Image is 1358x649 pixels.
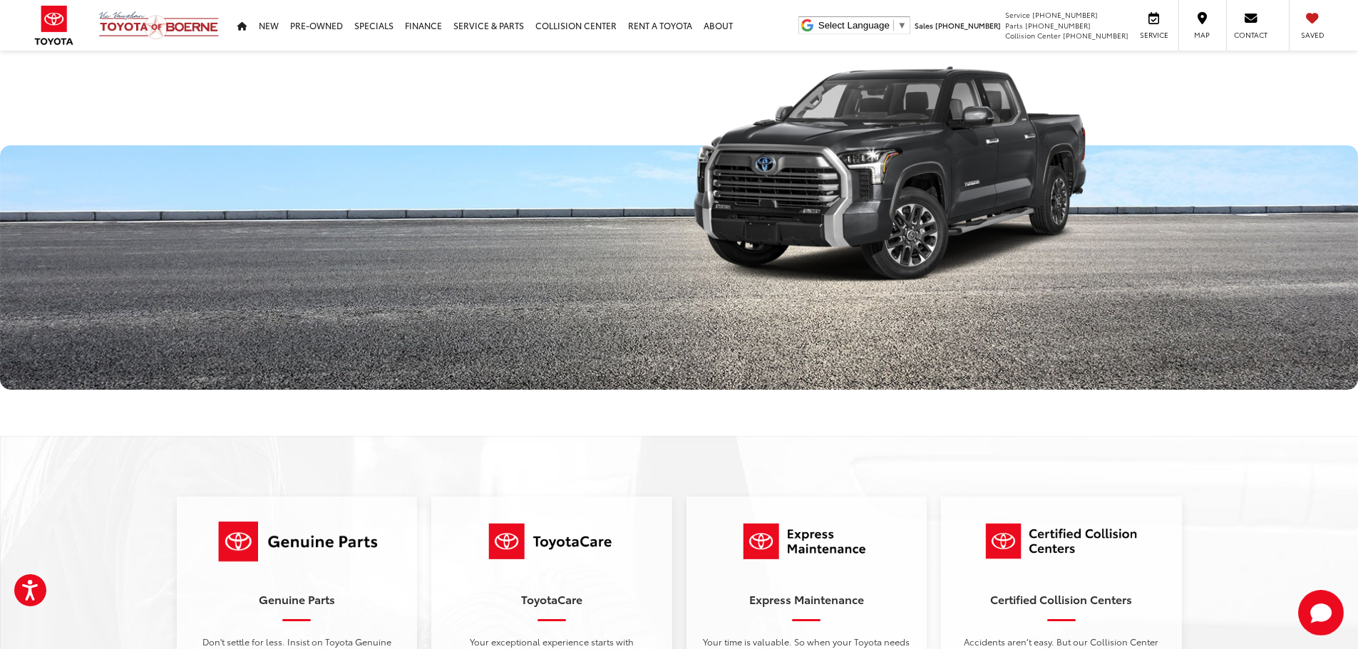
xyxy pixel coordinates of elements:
[1005,20,1023,31] span: Parts
[483,518,620,564] img: Toyota Logo
[990,593,1132,606] h3: Certified Collision Centers
[259,593,335,606] h3: Genuine Parts
[262,20,1096,328] div: 2023 Toyota GR Supra
[1025,20,1091,31] span: [PHONE_NUMBER]
[818,20,907,31] a: Select Language​
[98,11,220,40] img: Vic Vaughan Toyota of Boerne
[1005,30,1061,41] span: Collision Center
[980,518,1142,564] img: Toyota Logo
[915,20,933,31] span: Sales
[749,593,864,606] h3: Express Maintenance
[521,593,582,606] h3: ToyotaCare
[1005,9,1030,20] span: Service
[1234,30,1267,40] span: Contact
[818,20,890,31] span: Select Language
[1298,590,1344,635] svg: Start Chat
[212,518,381,564] img: Toyota Logo
[1186,30,1218,40] span: Map
[1297,30,1328,40] span: Saved
[935,20,1001,31] span: [PHONE_NUMBER]
[897,20,907,31] span: ▼
[1032,9,1098,20] span: [PHONE_NUMBER]
[1298,590,1344,635] button: Toggle Chat Window
[1138,30,1170,40] span: Service
[893,20,894,31] span: ​
[738,518,875,564] img: Toyota Logo
[1063,30,1128,41] span: [PHONE_NUMBER]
